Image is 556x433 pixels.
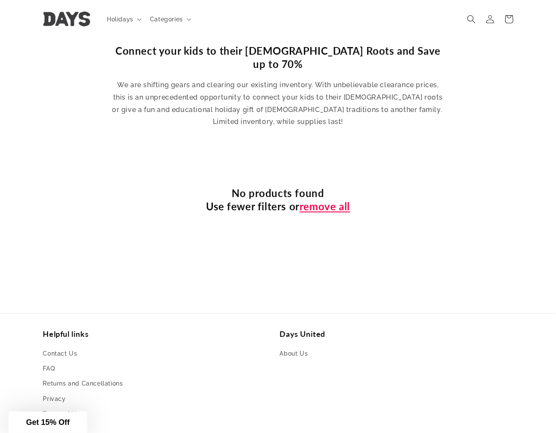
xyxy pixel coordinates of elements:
[26,418,70,427] span: Get 15% Off
[102,10,145,28] summary: Holidays
[145,10,194,28] summary: Categories
[9,412,87,433] div: Get 15% Off
[43,348,77,361] a: Contact Us
[107,15,133,23] span: Holidays
[43,361,55,376] a: FAQ
[43,376,123,391] a: Returns and Cancellations
[300,200,350,213] a: remove all
[112,79,445,128] p: We are shifting gears and clearing our existing inventory. With unbelievable clearance prices, th...
[43,392,66,406] a: Privacy
[43,12,90,27] img: Days United
[115,44,441,70] span: Connect your kids to their [DEMOGRAPHIC_DATA] Roots and Save up to 70%
[43,186,513,213] h2: No products found Use fewer filters or
[43,406,83,421] a: Terms of Use
[280,329,513,339] h2: Days United
[43,329,277,339] h2: Helpful links
[150,15,183,23] span: Categories
[462,10,481,29] summary: Search
[280,348,308,361] a: About Us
